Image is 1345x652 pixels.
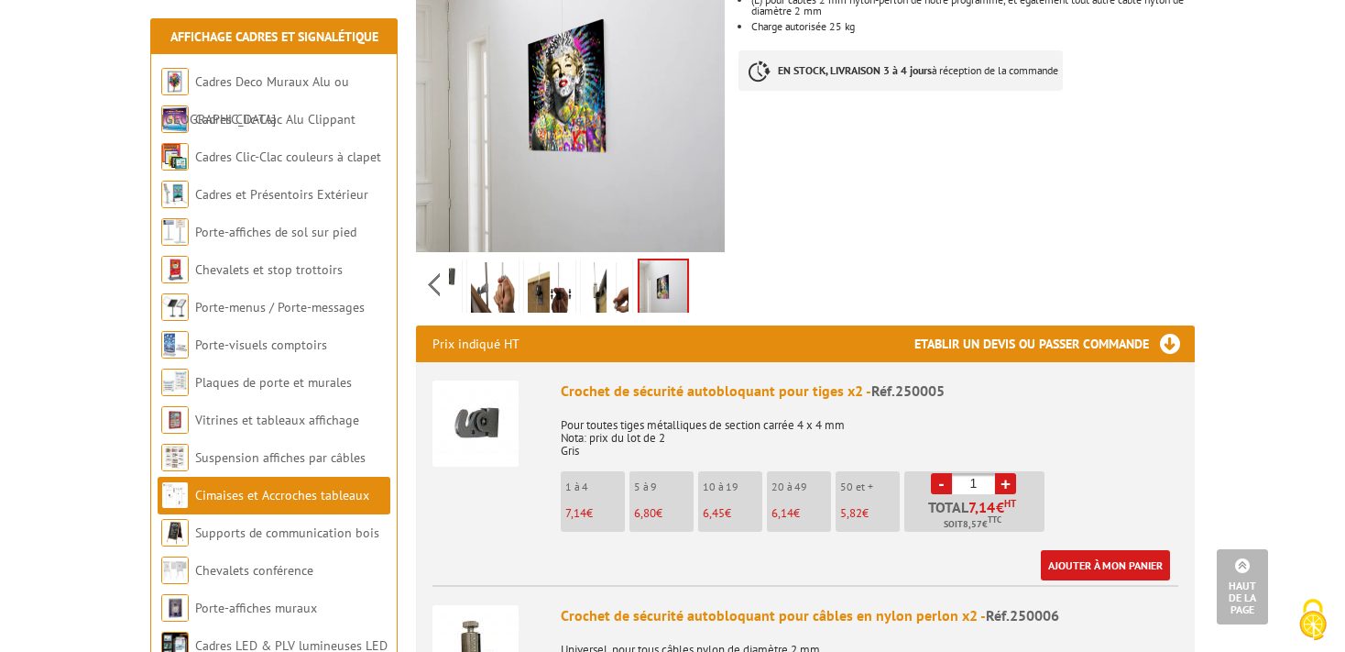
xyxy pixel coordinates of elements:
a: Supports de communication bois [195,525,379,541]
a: Chevalets conférence [195,562,313,579]
img: Cimaises et Accroches tableaux [161,481,189,509]
a: Affichage Cadres et Signalétique [170,28,378,45]
img: Cookies (fenêtre modale) [1290,597,1336,643]
span: Previous [425,270,443,300]
a: - [931,473,952,494]
a: Porte-affiches de sol sur pied [195,224,356,240]
img: 250006_crochet_securite_autobloquant_cables_cadre.gif [585,262,629,319]
p: € [771,507,831,520]
span: Réf.250006 [986,606,1059,624]
p: Total [909,500,1044,532]
img: Chevalets conférence [161,557,189,584]
p: 20 à 49 [771,481,831,493]
p: 5 à 9 [634,481,694,493]
img: Suspension affiches par câbles [161,444,189,471]
a: Cadres Clic-Clac couleurs à clapet [195,149,381,165]
span: Réf.250005 [871,381,945,400]
a: Porte-affiches muraux [195,600,317,616]
p: € [703,507,762,520]
img: 250023_crochet_coulissant_autobloquant_cables_cadre.gif [528,262,572,319]
a: Porte-visuels comptoirs [195,337,327,353]
li: Charge autorisée 25 kg [751,21,1195,32]
strong: EN STOCK, LIVRAISON 3 à 4 jours [778,63,932,77]
span: 7,14 [968,500,996,514]
a: Ajouter à mon panier [1041,550,1170,580]
p: Pour toutes tiges métalliques de section carrée 4 x 4 mm Nota: prix du lot de 2 Gris [561,406,1178,458]
span: 6,80 [634,505,656,521]
img: Porte-affiches de sol sur pied [161,218,189,246]
img: 250005_crochet_securite_autobloquant_cimaise_utilisation_cadre.gif [471,262,515,319]
a: Plaques de porte et murales [195,374,352,391]
a: Chevalets et stop trottoirs [195,261,343,278]
img: Vitrines et tableaux affichage [161,406,189,434]
span: 5,82 [840,505,862,521]
span: 6,45 [703,505,725,521]
img: Porte-affiches muraux [161,594,189,622]
img: Porte-menus / Porte-messages [161,293,189,321]
a: Cadres Clic-Clac Alu Clippant [195,111,355,127]
sup: TTC [988,514,1001,525]
img: Cadres Clic-Clac couleurs à clapet [161,143,189,171]
img: Cadres Deco Muraux Alu ou Bois [161,68,189,95]
a: Cadres Deco Muraux Alu ou [GEOGRAPHIC_DATA] [161,73,349,127]
span: 6,14 [771,505,793,521]
img: Plaques de porte et murales [161,369,189,396]
a: + [995,473,1016,494]
a: Vitrines et tableaux affichage [195,412,359,428]
p: à réception de la commande [738,50,1063,91]
span: 8,57 [963,517,982,532]
p: 10 à 19 [703,481,762,493]
img: Chevalets et stop trottoirs [161,256,189,283]
p: Prix indiqué HT [432,326,519,362]
img: Supports de communication bois [161,519,189,547]
img: Crochet de sécurité autobloquant pour tiges x2 [432,381,519,467]
span: € [996,500,1004,514]
span: 7,14 [565,505,586,521]
a: Cimaises et Accroches tableaux [195,487,369,503]
a: Porte-menus / Porte-messages [195,299,365,315]
img: rail_cimaise_horizontal_fixation_installation_cadre_decoration_tableau_vernissage_exposition_affi... [640,260,687,317]
p: € [840,507,900,520]
img: Porte-visuels comptoirs [161,331,189,359]
div: Crochet de sécurité autobloquant pour câbles en nylon perlon x2 - [561,605,1178,626]
p: € [634,507,694,520]
a: Haut de la page [1217,549,1268,624]
span: Soit € [944,517,1001,532]
button: Cookies (fenêtre modale) [1281,590,1345,652]
p: 50 et + [840,481,900,493]
a: Cadres et Présentoirs Extérieur [195,186,368,203]
h3: Etablir un devis ou passer commande [914,326,1195,362]
img: Cadres et Présentoirs Extérieur [161,181,189,208]
p: 1 à 4 [565,481,625,493]
p: € [565,507,625,520]
div: Crochet de sécurité autobloquant pour tiges x2 - [561,381,1178,402]
a: Suspension affiches par câbles [195,449,366,466]
sup: HT [1004,497,1016,510]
